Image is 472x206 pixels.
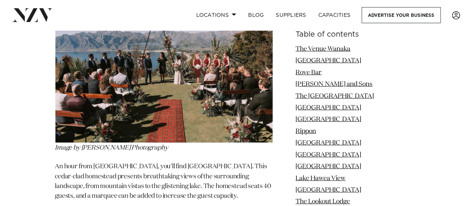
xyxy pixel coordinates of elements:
[270,7,312,23] a: SUPPLIERS
[296,140,361,146] a: [GEOGRAPHIC_DATA]
[362,7,441,23] a: Advertise your business
[55,162,273,201] p: An hour from [GEOGRAPHIC_DATA], you'll find [GEOGRAPHIC_DATA]. This cedar-clad homestead presents...
[190,7,242,23] a: Locations
[296,57,361,64] a: [GEOGRAPHIC_DATA]
[296,46,350,52] a: The Venue Wanaka
[296,30,417,38] h6: Table of contents
[296,128,316,134] a: Rippon
[296,163,361,169] a: [GEOGRAPHIC_DATA]
[296,116,361,123] a: [GEOGRAPHIC_DATA]
[296,175,346,181] a: Lake Hawea View
[296,69,322,76] a: Rove Bar
[55,145,168,151] em: Image by [PERSON_NAME] Photography
[296,81,372,87] a: [PERSON_NAME] and Sons
[296,104,361,111] a: [GEOGRAPHIC_DATA]
[242,7,270,23] a: BLOG
[296,93,374,99] a: The [GEOGRAPHIC_DATA]
[296,199,350,205] a: The Lookout Lodge
[312,7,357,23] a: Capacities
[296,187,361,193] a: [GEOGRAPHIC_DATA]
[12,8,53,22] img: nzv-logo.png
[296,151,361,158] a: [GEOGRAPHIC_DATA]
